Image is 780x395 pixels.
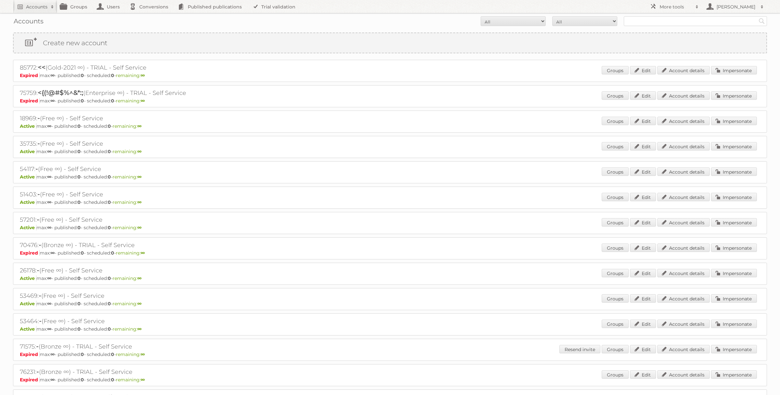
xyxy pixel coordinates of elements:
a: Impersonate [711,244,757,252]
a: Impersonate [711,269,757,277]
a: Account details [657,167,710,176]
p: max: - published: - scheduled: - [20,123,760,129]
a: Account details [657,269,710,277]
span: remaining: [113,275,142,281]
strong: 0 [111,250,114,256]
h2: 35735: (Free ∞) - Self Service [20,139,248,148]
a: Edit [630,244,656,252]
strong: ∞ [50,377,55,383]
strong: 0 [77,301,81,307]
strong: 0 [77,275,81,281]
strong: ∞ [47,199,51,205]
span: Expired [20,377,40,383]
strong: 0 [77,199,81,205]
strong: ∞ [141,72,145,78]
h2: 85772: (Gold-2021 ∞) - TRIAL - Self Service [20,63,248,72]
span: - [37,114,40,122]
strong: ∞ [137,326,142,332]
strong: 0 [108,301,111,307]
span: remaining: [113,123,142,129]
h2: [PERSON_NAME] [715,4,757,10]
strong: ∞ [137,149,142,154]
a: Groups [602,370,629,379]
span: Active [20,326,36,332]
a: Account details [657,91,710,100]
a: Impersonate [711,142,757,151]
p: max: - published: - scheduled: - [20,199,760,205]
strong: ∞ [47,326,51,332]
span: remaining: [113,301,142,307]
span: Active [20,123,36,129]
strong: 0 [77,326,81,332]
strong: 0 [77,149,81,154]
span: remaining: [116,72,145,78]
strong: 0 [111,98,114,104]
strong: 0 [81,250,84,256]
span: Expired [20,72,40,78]
span: - [36,342,39,350]
span: remaining: [116,377,145,383]
a: Groups [602,91,629,100]
span: - [37,190,40,198]
a: Impersonate [711,193,757,201]
a: Groups [602,244,629,252]
span: remaining: [113,225,142,230]
strong: ∞ [141,98,145,104]
span: Active [20,301,36,307]
span: Active [20,149,36,154]
a: Groups [602,66,629,74]
span: Expired [20,351,40,357]
strong: 0 [77,225,81,230]
a: Edit [630,193,656,201]
a: Edit [630,66,656,74]
h2: 26178: (Free ∞) - Self Service [20,266,248,275]
span: - [37,266,39,274]
a: Resend invite [559,345,600,353]
a: Impersonate [711,117,757,125]
span: Expired [20,250,40,256]
strong: 0 [108,275,111,281]
strong: ∞ [47,149,51,154]
span: - [37,139,40,147]
h2: 18969: (Free ∞) - Self Service [20,114,248,123]
span: - [36,368,39,375]
h2: 53464: (Free ∞) - Self Service [20,317,248,325]
h2: 76231: (Bronze ∞) - TRIAL - Self Service [20,368,248,376]
strong: 0 [81,377,84,383]
strong: ∞ [50,250,55,256]
a: Edit [630,320,656,328]
p: max: - published: - scheduled: - [20,326,760,332]
a: Account details [657,370,710,379]
strong: ∞ [137,301,142,307]
strong: ∞ [137,123,142,129]
a: Account details [657,218,710,227]
a: Create new account [14,33,766,53]
span: - [39,241,41,249]
strong: ∞ [141,351,145,357]
p: max: - published: - scheduled: - [20,301,760,307]
h2: 51403: (Free ∞) - Self Service [20,190,248,199]
strong: 0 [108,225,111,230]
p: max: - published: - scheduled: - [20,98,760,104]
strong: ∞ [50,351,55,357]
strong: ∞ [137,225,142,230]
a: Groups [602,117,629,125]
a: Edit [630,117,656,125]
strong: ∞ [137,275,142,281]
span: remaining: [113,149,142,154]
a: Edit [630,218,656,227]
span: << [38,63,46,71]
strong: 0 [111,351,114,357]
p: max: - published: - scheduled: - [20,72,760,78]
strong: ∞ [137,199,142,205]
a: Impersonate [711,345,757,353]
p: max: - published: - scheduled: - [20,275,760,281]
span: remaining: [116,250,145,256]
strong: 0 [81,98,84,104]
strong: 0 [108,199,111,205]
h2: 57201: (Free ∞) - Self Service [20,216,248,224]
h2: 70476: (Bronze ∞) - TRIAL - Self Service [20,241,248,249]
a: Edit [630,91,656,100]
a: Groups [602,269,629,277]
strong: ∞ [47,275,51,281]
